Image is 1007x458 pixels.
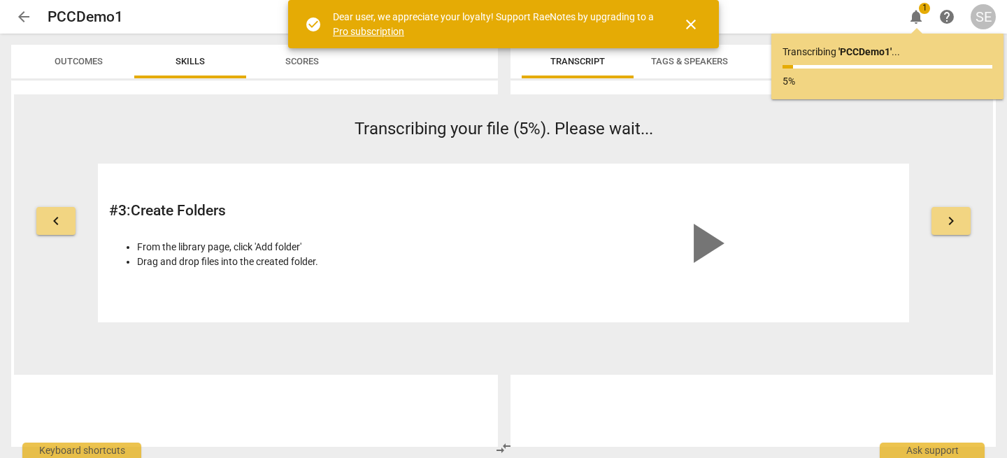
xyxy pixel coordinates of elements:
h2: # 3 : Create Folders [109,202,496,220]
button: SE [971,4,996,29]
li: From the library page, click 'Add folder' [137,240,496,255]
li: Drag and drop files into the created folder. [137,255,496,269]
div: Dear user, we appreciate your loyalty! Support RaeNotes by upgrading to a [333,10,657,38]
a: Pro subscription [333,26,404,37]
h2: PCCDemo1 [48,8,123,26]
span: keyboard_arrow_right [943,213,959,229]
span: keyboard_arrow_left [48,213,64,229]
span: Tags & Speakers [651,56,728,66]
a: Help [934,4,959,29]
span: notifications [908,8,924,25]
span: 1 [919,3,930,14]
span: Transcribing your file (5%). Please wait... [355,119,653,138]
b: ' PCCDemo1 ' [838,46,892,57]
span: help [938,8,955,25]
span: Scores [285,56,319,66]
span: Transcript [550,56,605,66]
span: play_arrow [671,210,738,277]
p: 5% [783,74,992,89]
span: check_circle [305,16,322,33]
span: Skills [176,56,205,66]
button: Notifications [904,4,929,29]
div: Keyboard shortcuts [22,443,141,458]
div: Ask support [880,443,985,458]
span: arrow_back [15,8,32,25]
button: Close [674,8,708,41]
span: compare_arrows [495,440,512,457]
span: close [683,16,699,33]
p: Transcribing ... [783,45,992,59]
span: Outcomes [55,56,103,66]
